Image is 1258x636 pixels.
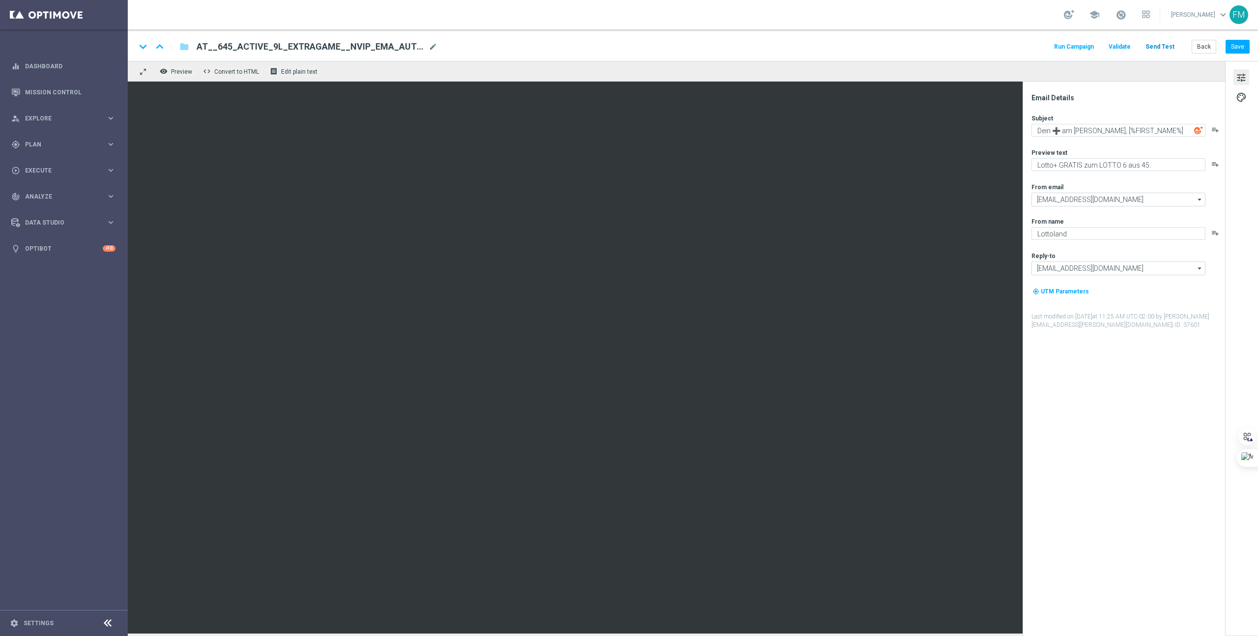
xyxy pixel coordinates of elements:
span: mode_edit [429,42,437,51]
button: Validate [1107,40,1132,54]
span: Validate [1109,43,1131,50]
span: Explore [25,116,106,121]
button: Back [1192,40,1216,54]
button: person_search Explore keyboard_arrow_right [11,115,116,122]
div: Plan [11,140,106,149]
i: arrow_drop_down [1195,193,1205,206]
span: Preview [171,68,192,75]
button: palette [1233,89,1249,105]
i: keyboard_arrow_right [106,166,115,175]
div: Mission Control [11,79,115,105]
i: lightbulb [11,244,20,253]
div: Analyze [11,192,106,201]
span: keyboard_arrow_down [1218,9,1229,20]
span: Plan [25,142,106,147]
button: my_location UTM Parameters [1031,286,1090,297]
button: playlist_add [1211,229,1219,237]
span: palette [1236,91,1247,104]
i: remove_red_eye [160,67,168,75]
a: Optibot [25,235,103,261]
i: my_location [1032,288,1039,295]
i: arrow_drop_down [1195,262,1205,275]
button: remove_red_eye Preview [157,65,197,78]
button: playlist_add [1211,160,1219,168]
i: keyboard_arrow_down [136,39,150,54]
button: Run Campaign [1053,40,1095,54]
label: From email [1031,183,1063,191]
div: FM [1229,5,1248,24]
span: Analyze [25,194,106,200]
i: play_circle_outline [11,166,20,175]
i: keyboard_arrow_right [106,114,115,123]
span: Execute [25,168,106,173]
button: lightbulb Optibot +10 [11,245,116,253]
i: settings [10,619,19,628]
button: playlist_add [1211,126,1219,134]
button: Mission Control [11,88,116,96]
span: Edit plain text [281,68,317,75]
i: keyboard_arrow_right [106,140,115,149]
i: receipt [270,67,278,75]
label: Preview text [1031,149,1067,157]
button: Send Test [1144,40,1176,54]
button: equalizer Dashboard [11,62,116,70]
button: gps_fixed Plan keyboard_arrow_right [11,141,116,148]
i: person_search [11,114,20,123]
i: gps_fixed [11,140,20,149]
button: Save [1226,40,1250,54]
span: school [1089,9,1100,20]
div: Email Details [1031,93,1224,102]
i: keyboard_arrow_right [106,192,115,201]
a: [PERSON_NAME]keyboard_arrow_down [1170,7,1229,22]
label: From name [1031,218,1064,226]
i: track_changes [11,192,20,201]
a: Mission Control [25,79,115,105]
i: folder [179,41,189,53]
a: Dashboard [25,53,115,79]
button: Data Studio keyboard_arrow_right [11,219,116,227]
div: Explore [11,114,106,123]
label: Last modified on [DATE] at 11:25 AM UTC-02:00 by [PERSON_NAME][EMAIL_ADDRESS][PERSON_NAME][DOMAIN... [1031,313,1224,329]
label: Subject [1031,115,1053,122]
label: Reply-to [1031,252,1056,260]
button: folder [178,39,190,55]
span: Convert to HTML [214,68,259,75]
button: code Convert to HTML [200,65,263,78]
button: play_circle_outline Execute keyboard_arrow_right [11,167,116,174]
i: keyboard_arrow_right [106,218,115,227]
a: Settings [24,620,54,626]
i: equalizer [11,62,20,71]
span: | ID: 37601 [1172,321,1201,328]
span: UTM Parameters [1041,288,1089,295]
img: optiGenie.svg [1194,126,1203,135]
span: AT__645_ACTIVE_9L_EXTRAGAME__NVIP_EMA_AUT_LT [197,41,425,53]
div: +10 [103,245,115,252]
span: Data Studio [25,220,106,226]
span: tune [1236,71,1247,84]
input: Select [1031,261,1205,275]
span: code [203,67,211,75]
button: receipt Edit plain text [267,65,322,78]
button: tune [1233,69,1249,85]
div: Dashboard [11,53,115,79]
button: track_changes Analyze keyboard_arrow_right [11,193,116,201]
div: Execute [11,166,106,175]
div: Data Studio [11,218,106,227]
div: Optibot [11,235,115,261]
input: Select [1031,193,1205,206]
i: keyboard_arrow_up [152,39,167,54]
